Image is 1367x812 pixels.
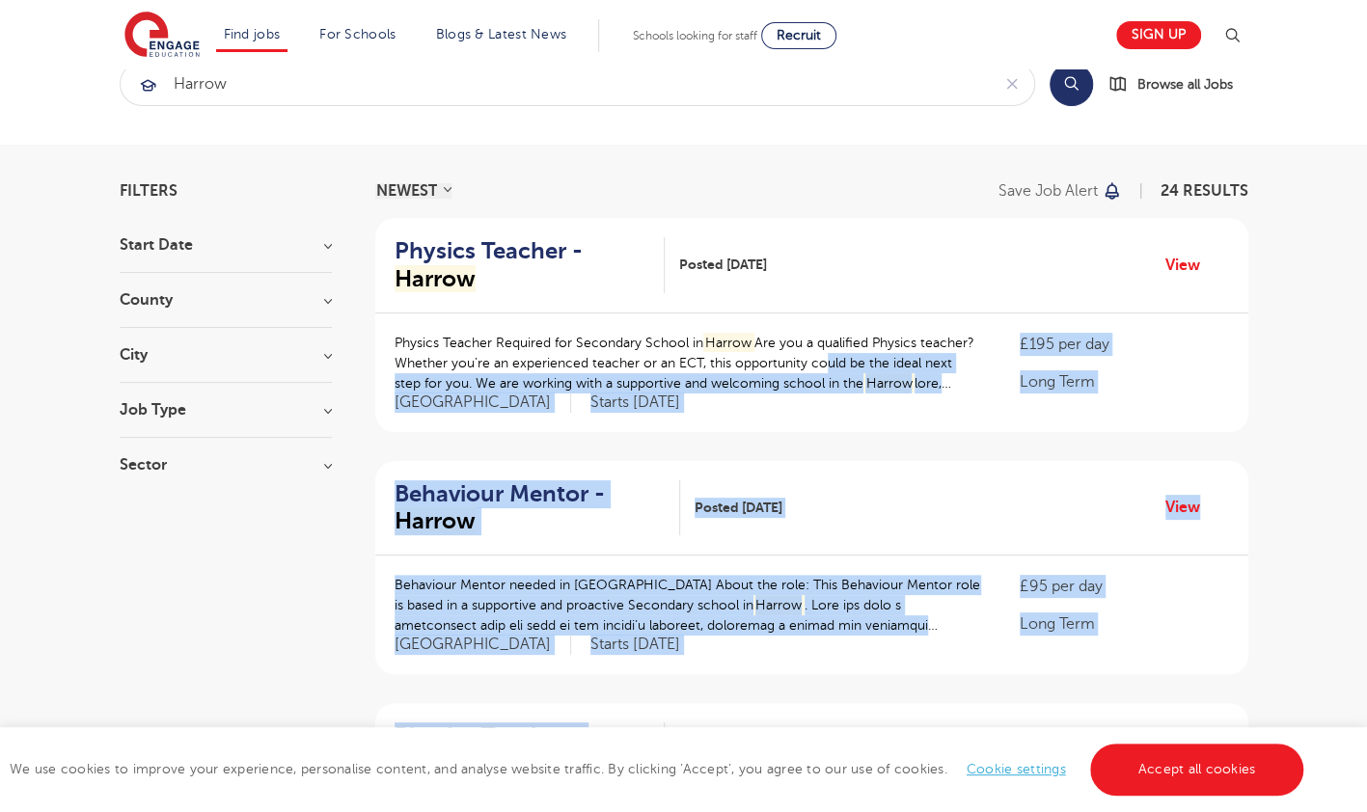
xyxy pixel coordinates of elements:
p: Starts [DATE] [590,392,680,413]
p: Physics Teacher Required for Secondary School in Are you a qualified Physics teacher? Whether you... [395,333,982,393]
span: We use cookies to improve your experience, personalise content, and analyse website traffic. By c... [10,762,1308,776]
span: [GEOGRAPHIC_DATA] [395,392,571,413]
button: Save job alert [998,183,1123,199]
mark: Harrow [395,265,476,292]
a: Physics Teacher -Harrow [395,237,666,293]
p: Long Term [1020,612,1228,636]
a: Behaviour Mentor -Harrow [395,480,681,536]
span: Recruit [777,28,821,42]
mark: Harrow [395,507,476,534]
a: Browse all Jobs [1108,73,1248,95]
h3: City [120,347,332,363]
h3: Job Type [120,402,332,418]
span: [GEOGRAPHIC_DATA] [395,635,571,655]
a: Sign up [1116,21,1201,49]
p: Starts [DATE] [590,635,680,655]
mark: Harrow [753,595,806,615]
a: View [1165,495,1215,520]
h2: Physics Teacher - [395,237,650,293]
h3: Start Date [120,237,332,253]
img: Engage Education [124,12,200,60]
mark: Harrow [703,333,755,353]
span: Posted [DATE] [679,255,767,275]
a: Blogs & Latest News [436,27,567,41]
h3: Sector [120,457,332,473]
h3: County [120,292,332,308]
p: Save job alert [998,183,1098,199]
span: 24 RESULTS [1161,182,1248,200]
div: Submit [120,62,1035,106]
span: Schools looking for staff [633,29,757,42]
span: Browse all Jobs [1137,73,1233,95]
span: Posted [DATE] [695,498,782,518]
a: Physics Teacher -Harrow [395,722,666,778]
p: Long Term [1020,370,1228,393]
p: Behaviour Mentor needed in [GEOGRAPHIC_DATA] About the role: This Behaviour Mentor role is based ... [395,575,982,636]
a: Accept all cookies [1090,744,1304,796]
button: Clear [990,63,1034,105]
a: For Schools [319,27,396,41]
span: Filters [120,183,178,199]
a: Find jobs [224,27,281,41]
mark: Harrow [863,373,916,393]
a: Cookie settings [967,762,1066,776]
button: Search [1050,63,1093,106]
input: Submit [121,63,990,105]
a: Recruit [761,22,836,49]
p: £195 per day [1020,333,1228,356]
p: £95 per day [1020,575,1228,598]
a: View [1165,253,1215,278]
h2: Physics Teacher - [395,722,650,778]
h2: Behaviour Mentor - [395,480,666,536]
